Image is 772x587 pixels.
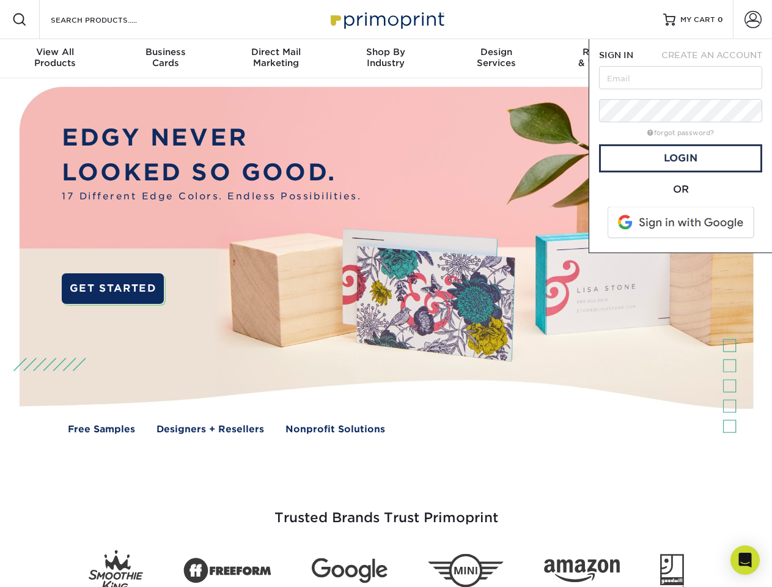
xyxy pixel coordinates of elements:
div: Marketing [221,46,331,68]
span: Direct Mail [221,46,331,57]
iframe: Google Customer Reviews [3,550,104,583]
a: BusinessCards [110,39,220,78]
span: 17 Different Edge Colors. Endless Possibilities. [62,190,361,204]
img: Google [312,558,388,583]
a: DesignServices [441,39,551,78]
a: Nonprofit Solutions [285,423,385,437]
div: Open Intercom Messenger [730,545,760,575]
span: MY CART [680,15,715,25]
a: Shop ByIndustry [331,39,441,78]
span: CREATE AN ACCOUNT [661,50,762,60]
span: Resources [551,46,661,57]
input: Email [599,66,762,89]
div: Services [441,46,551,68]
div: Cards [110,46,220,68]
span: Design [441,46,551,57]
input: SEARCH PRODUCTS..... [50,12,169,27]
div: & Templates [551,46,661,68]
a: Resources& Templates [551,39,661,78]
a: Designers + Resellers [156,423,264,437]
img: Goodwill [660,554,684,587]
div: Industry [331,46,441,68]
div: OR [599,182,762,197]
img: Amazon [544,559,620,583]
span: Business [110,46,220,57]
img: Primoprint [325,6,447,32]
span: Shop By [331,46,441,57]
a: GET STARTED [62,273,164,304]
p: EDGY NEVER [62,120,361,155]
a: Login [599,144,762,172]
p: LOOKED SO GOOD. [62,155,361,190]
span: SIGN IN [599,50,633,60]
span: 0 [718,15,723,24]
a: Direct MailMarketing [221,39,331,78]
a: forgot password? [647,129,714,137]
a: Free Samples [68,423,135,437]
h3: Trusted Brands Trust Primoprint [29,481,744,541]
